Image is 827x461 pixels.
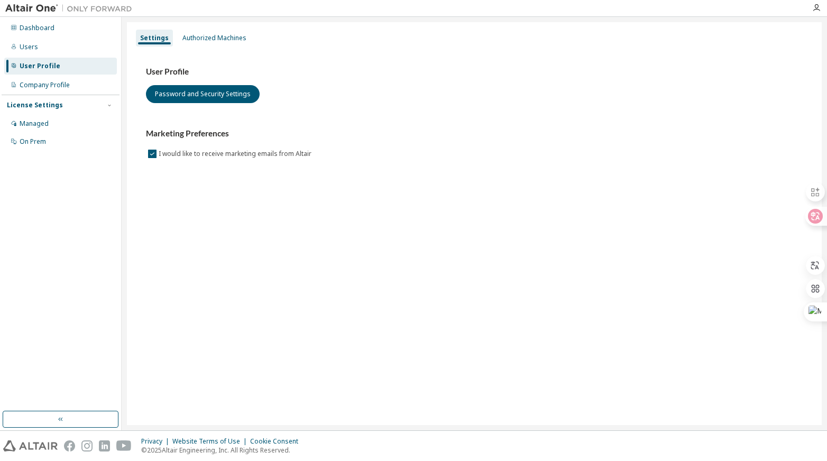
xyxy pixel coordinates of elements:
div: Privacy [141,437,172,446]
div: Dashboard [20,24,54,32]
div: Company Profile [20,81,70,89]
h3: User Profile [146,67,803,77]
img: linkedin.svg [99,440,110,451]
div: Cookie Consent [250,437,305,446]
div: On Prem [20,137,46,146]
h3: Marketing Preferences [146,128,803,139]
button: Password and Security Settings [146,85,260,103]
div: Users [20,43,38,51]
div: Authorized Machines [182,34,246,42]
div: User Profile [20,62,60,70]
div: Website Terms of Use [172,437,250,446]
label: I would like to receive marketing emails from Altair [159,147,314,160]
img: facebook.svg [64,440,75,451]
img: Altair One [5,3,137,14]
div: Settings [140,34,169,42]
img: instagram.svg [81,440,93,451]
div: License Settings [7,101,63,109]
img: youtube.svg [116,440,132,451]
p: © 2025 Altair Engineering, Inc. All Rights Reserved. [141,446,305,455]
div: Managed [20,119,49,128]
img: altair_logo.svg [3,440,58,451]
